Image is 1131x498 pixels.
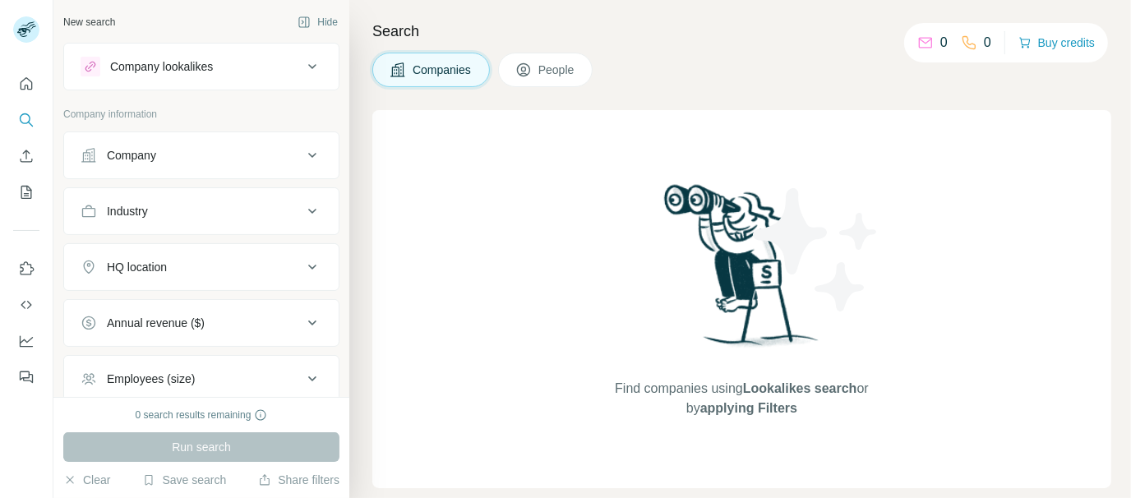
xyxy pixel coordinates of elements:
button: Company [64,136,339,175]
div: New search [63,15,115,30]
p: Company information [63,107,339,122]
p: 0 [984,33,991,53]
button: Industry [64,191,339,231]
button: Search [13,105,39,135]
button: Annual revenue ($) [64,303,339,343]
div: 0 search results remaining [136,408,268,422]
button: Enrich CSV [13,141,39,171]
span: Lookalikes search [743,381,857,395]
div: Industry [107,203,148,219]
button: Buy credits [1018,31,1095,54]
div: Employees (size) [107,371,195,387]
button: Feedback [13,362,39,392]
span: Find companies using or by [610,379,873,418]
div: HQ location [107,259,167,275]
button: Save search [142,472,226,488]
button: Hide [286,10,349,35]
span: Companies [413,62,473,78]
div: Company [107,147,156,164]
button: My lists [13,178,39,207]
h4: Search [372,20,1111,43]
button: HQ location [64,247,339,287]
button: Employees (size) [64,359,339,399]
p: 0 [940,33,948,53]
button: Use Surfe on LinkedIn [13,254,39,284]
button: Clear [63,472,110,488]
div: Company lookalikes [110,58,213,75]
button: Share filters [258,472,339,488]
span: applying Filters [700,401,797,415]
button: Use Surfe API [13,290,39,320]
img: Surfe Illustration - Stars [742,176,890,324]
button: Company lookalikes [64,47,339,86]
span: People [538,62,576,78]
img: Surfe Illustration - Woman searching with binoculars [657,180,828,363]
button: Quick start [13,69,39,99]
div: Annual revenue ($) [107,315,205,331]
button: Dashboard [13,326,39,356]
